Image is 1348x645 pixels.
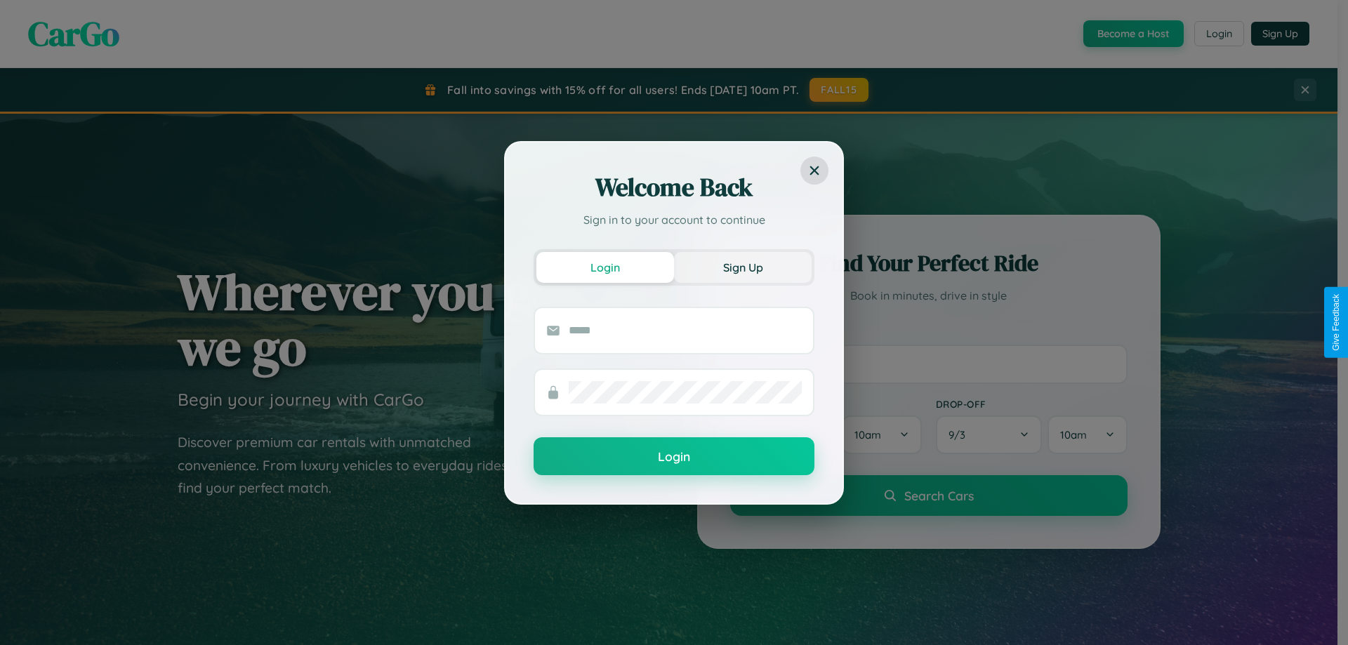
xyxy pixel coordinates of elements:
[674,252,812,283] button: Sign Up
[536,252,674,283] button: Login
[534,437,814,475] button: Login
[534,211,814,228] p: Sign in to your account to continue
[534,171,814,204] h2: Welcome Back
[1331,294,1341,351] div: Give Feedback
